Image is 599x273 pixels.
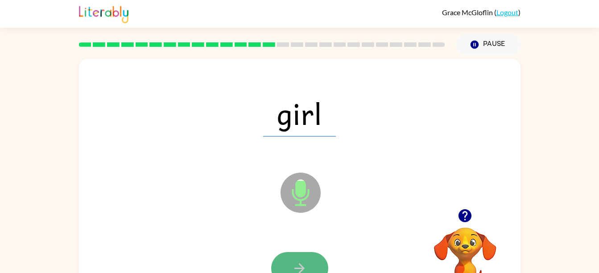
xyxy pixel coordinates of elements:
button: Pause [456,34,521,55]
div: ( ) [442,8,521,17]
img: Literably [79,4,128,23]
span: girl [263,90,336,136]
span: Grace McGloflin [442,8,494,17]
a: Logout [496,8,518,17]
